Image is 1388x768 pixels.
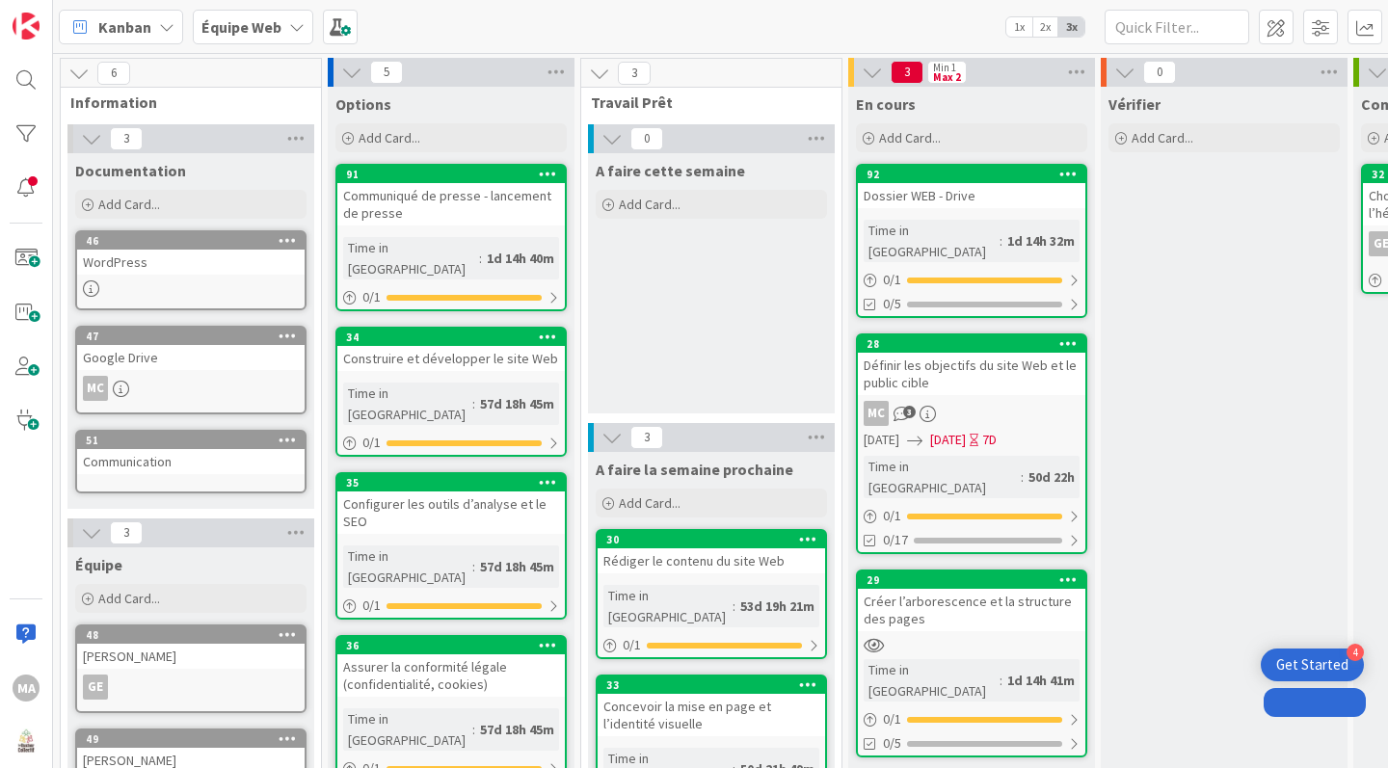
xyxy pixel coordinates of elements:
div: 36 [337,637,565,654]
div: 46 [86,234,305,248]
div: 29 [858,571,1085,589]
div: Concevoir la mise en page et l’identité visuelle [598,694,825,736]
span: Add Card... [619,494,681,512]
span: Add Card... [1132,129,1193,146]
div: 33 [606,678,825,692]
span: 3 [110,127,143,150]
div: 92 [858,166,1085,183]
span: 0/5 [883,733,901,754]
div: 35 [346,476,565,490]
span: Add Card... [359,129,420,146]
div: 0/1 [337,285,565,309]
div: 30 [606,533,825,546]
div: 34 [346,331,565,344]
div: 4 [1347,644,1364,661]
div: MC [864,401,889,426]
div: 51Communication [77,432,305,474]
div: 50d 22h [1024,466,1080,488]
span: Options [335,94,391,114]
div: GE [83,675,108,700]
div: Time in [GEOGRAPHIC_DATA] [343,708,472,751]
div: MC [83,376,108,401]
span: : [1000,670,1002,691]
span: : [472,719,475,740]
div: Time in [GEOGRAPHIC_DATA] [864,659,1000,702]
div: MC [858,401,1085,426]
span: : [472,393,475,414]
div: Time in [GEOGRAPHIC_DATA] [864,220,1000,262]
span: 6 [97,62,130,85]
div: 48[PERSON_NAME] [77,626,305,669]
span: Vérifier [1108,94,1161,114]
span: : [1000,230,1002,252]
span: Kanban [98,15,151,39]
div: Time in [GEOGRAPHIC_DATA] [603,585,733,627]
div: 29Créer l’arborescence et la structure des pages [858,571,1085,631]
div: 46 [77,232,305,250]
div: 57d 18h 45m [475,719,559,740]
span: 3 [630,426,663,449]
div: 47 [86,330,305,343]
span: Travail Prêt [591,93,817,112]
img: Visit kanbanzone.com [13,13,40,40]
div: 33 [598,676,825,694]
div: 48 [77,626,305,644]
div: 0/1 [337,594,565,618]
div: 35Configurer les outils d’analyse et le SEO [337,474,565,534]
span: : [479,248,482,269]
div: 34 [337,329,565,346]
div: 47 [77,328,305,345]
span: 0 / 1 [883,506,901,526]
span: 3x [1058,17,1084,37]
div: 91 [337,166,565,183]
div: Créer l’arborescence et la structure des pages [858,589,1085,631]
span: 0 / 1 [362,433,381,453]
div: 33Concevoir la mise en page et l’identité visuelle [598,676,825,736]
span: En cours [856,94,916,114]
div: GE [77,675,305,700]
img: avatar [13,728,40,755]
div: Rédiger le contenu du site Web [598,548,825,573]
div: 91Communiqué de presse - lancement de presse [337,166,565,225]
div: 7D [982,430,997,450]
div: MC [77,376,305,401]
div: 36Assurer la conformité légale (confidentialité, cookies) [337,637,565,697]
div: Get Started [1276,655,1348,675]
span: 3 [903,406,916,418]
div: 48 [86,628,305,642]
span: 1x [1006,17,1032,37]
div: 0/1 [858,268,1085,292]
div: 0/1 [858,707,1085,731]
span: : [733,596,735,617]
div: 53d 19h 21m [735,596,819,617]
div: 30 [598,531,825,548]
span: Add Card... [98,196,160,213]
div: 35 [337,474,565,491]
div: 46WordPress [77,232,305,275]
div: Communiqué de presse - lancement de presse [337,183,565,225]
span: 0 / 1 [623,635,641,655]
div: 49 [77,730,305,748]
span: Documentation [75,161,186,180]
span: Add Card... [879,129,941,146]
div: Assurer la conformité légale (confidentialité, cookies) [337,654,565,697]
div: 92 [867,168,1085,181]
div: 51 [86,434,305,447]
div: Time in [GEOGRAPHIC_DATA] [343,383,472,425]
span: 0 / 1 [883,270,901,290]
div: 1d 14h 41m [1002,670,1080,691]
span: 0 / 1 [362,287,381,307]
div: 57d 18h 45m [475,556,559,577]
span: 0/17 [883,530,908,550]
span: : [472,556,475,577]
span: A faire cette semaine [596,161,745,180]
div: 0/1 [337,431,565,455]
div: 28 [867,337,1085,351]
span: : [1021,466,1024,488]
div: Définir les objectifs du site Web et le public cible [858,353,1085,395]
b: Équipe Web [201,17,281,37]
div: 47Google Drive [77,328,305,370]
div: 91 [346,168,565,181]
div: 34Construire et développer le site Web [337,329,565,371]
span: Équipe [75,555,122,574]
